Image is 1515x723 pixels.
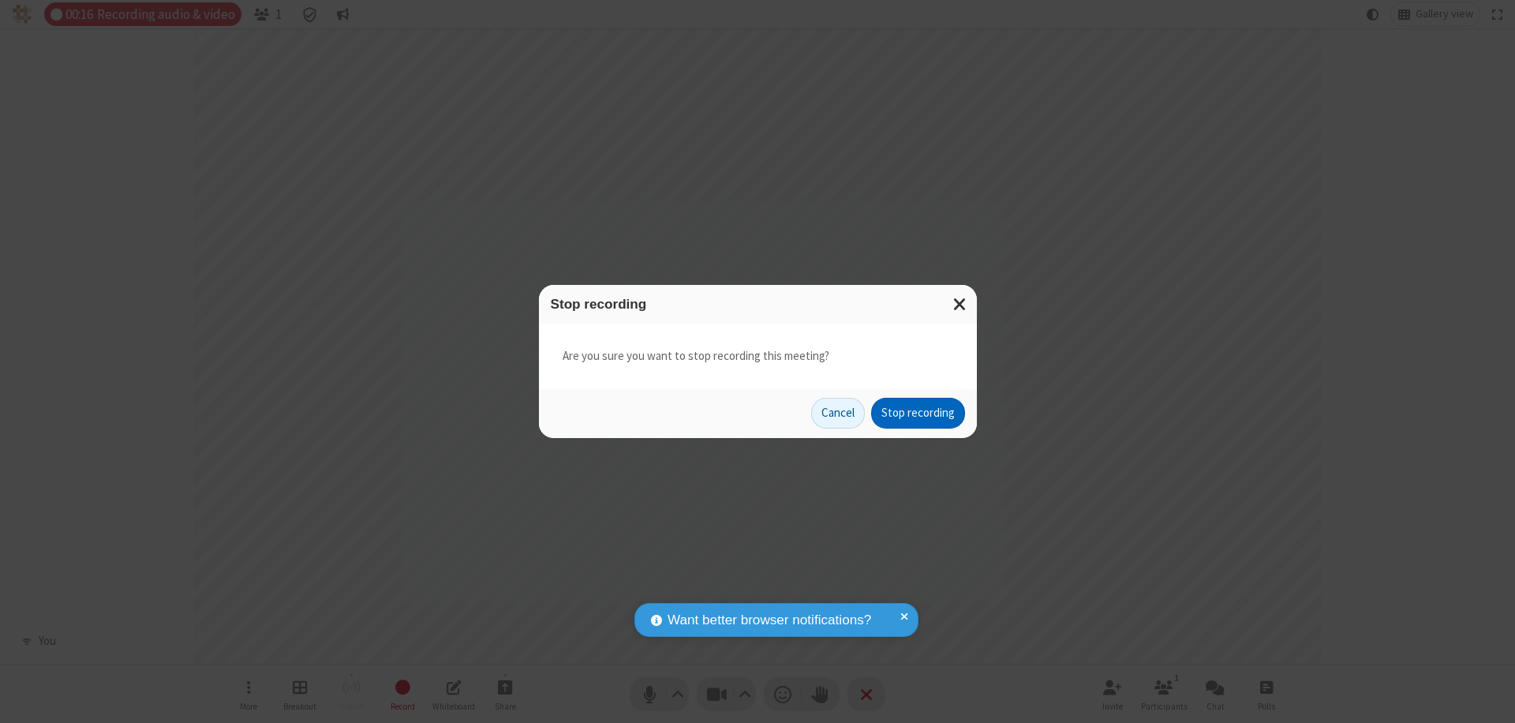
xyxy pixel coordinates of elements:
button: Stop recording [871,398,965,429]
button: Close modal [944,285,977,324]
h3: Stop recording [551,297,965,312]
button: Cancel [811,398,865,429]
span: Want better browser notifications? [668,610,871,631]
div: Are you sure you want to stop recording this meeting? [539,324,977,389]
